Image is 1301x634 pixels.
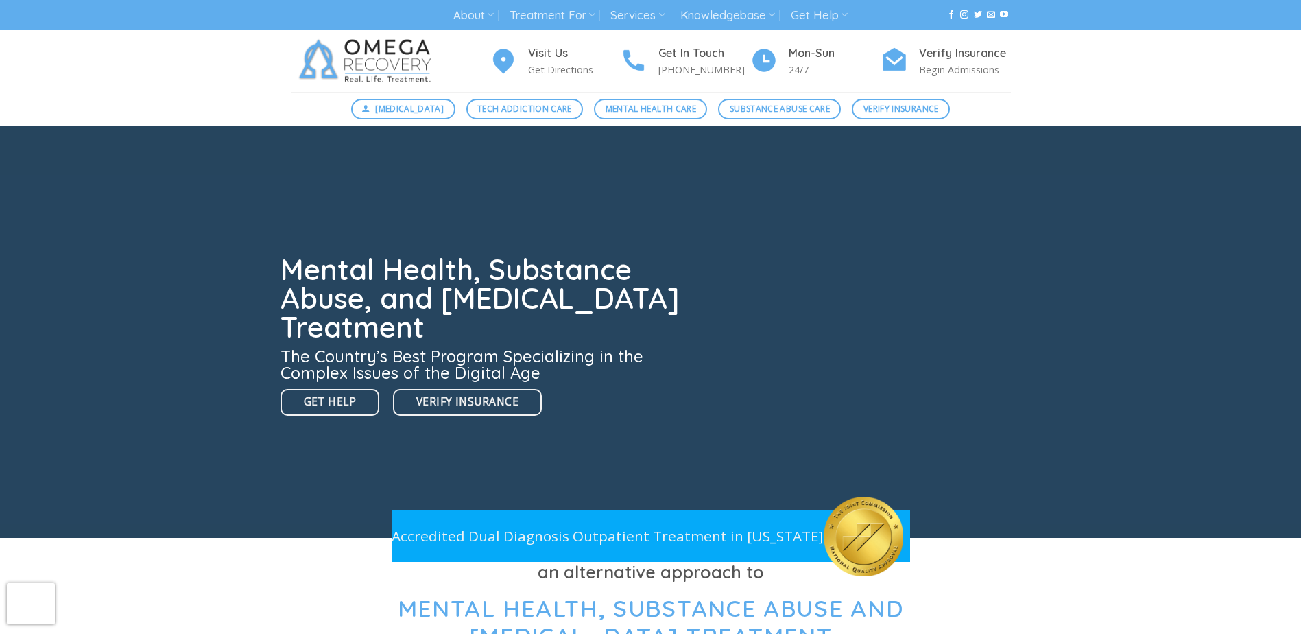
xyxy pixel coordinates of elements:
span: Mental Health Care [606,102,696,115]
a: About [453,3,494,28]
h1: Mental Health, Substance Abuse, and [MEDICAL_DATA] Treatment [281,255,688,342]
a: [MEDICAL_DATA] [351,99,455,119]
a: Send us an email [987,10,995,20]
span: Substance Abuse Care [730,102,830,115]
h4: Visit Us [528,45,620,62]
a: Verify Insurance [852,99,950,119]
h4: Get In Touch [658,45,750,62]
a: Substance Abuse Care [718,99,841,119]
a: Verify Insurance Begin Admissions [881,45,1011,78]
p: 24/7 [789,62,881,78]
span: Verify Insurance [416,393,518,410]
a: Get Help [791,3,848,28]
a: Get In Touch [PHONE_NUMBER] [620,45,750,78]
h4: Verify Insurance [919,45,1011,62]
span: Verify Insurance [863,102,939,115]
p: Accredited Dual Diagnosis Outpatient Treatment in [US_STATE] [392,525,824,548]
a: Tech Addiction Care [466,99,584,119]
a: Verify Insurance [393,389,542,416]
h3: The Country’s Best Program Specializing in the Complex Issues of the Digital Age [281,348,688,381]
span: [MEDICAL_DATA] [375,102,444,115]
a: Treatment For [510,3,595,28]
a: Mental Health Care [594,99,707,119]
p: Get Directions [528,62,620,78]
a: Visit Us Get Directions [490,45,620,78]
a: Follow on YouTube [1000,10,1008,20]
a: Follow on Facebook [947,10,955,20]
h3: an alternative approach to [291,559,1011,586]
p: [PHONE_NUMBER] [658,62,750,78]
span: Get Help [304,393,357,410]
h4: Mon-Sun [789,45,881,62]
a: Follow on Instagram [960,10,968,20]
img: Omega Recovery [291,30,445,92]
span: Tech Addiction Care [477,102,572,115]
a: Knowledgebase [680,3,775,28]
a: Services [610,3,665,28]
p: Begin Admissions [919,62,1011,78]
a: Follow on Twitter [974,10,982,20]
a: Get Help [281,389,380,416]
